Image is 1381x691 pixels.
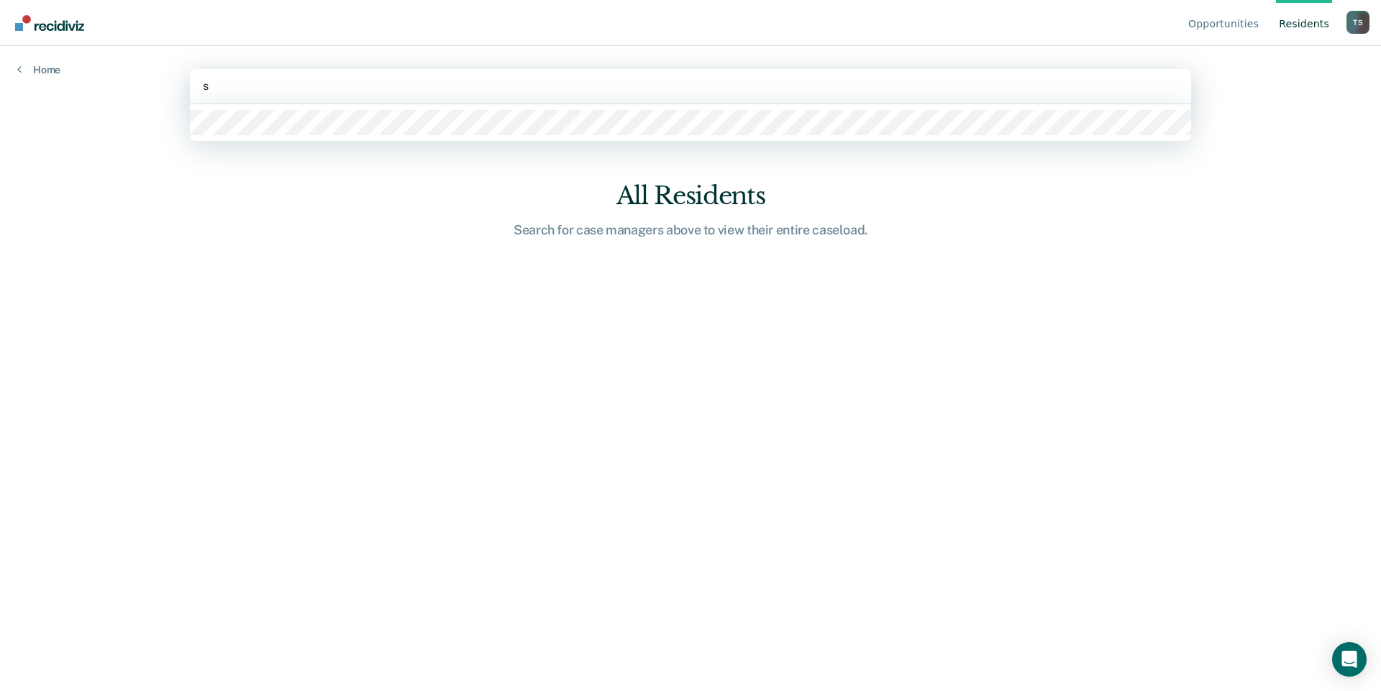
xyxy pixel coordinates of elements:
[15,15,84,31] img: Recidiviz
[460,181,921,211] div: All Residents
[1332,642,1367,677] div: Open Intercom Messenger
[1346,11,1369,34] button: Profile dropdown button
[1346,11,1369,34] div: T S
[460,222,921,238] div: Search for case managers above to view their entire caseload.
[17,63,60,76] a: Home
